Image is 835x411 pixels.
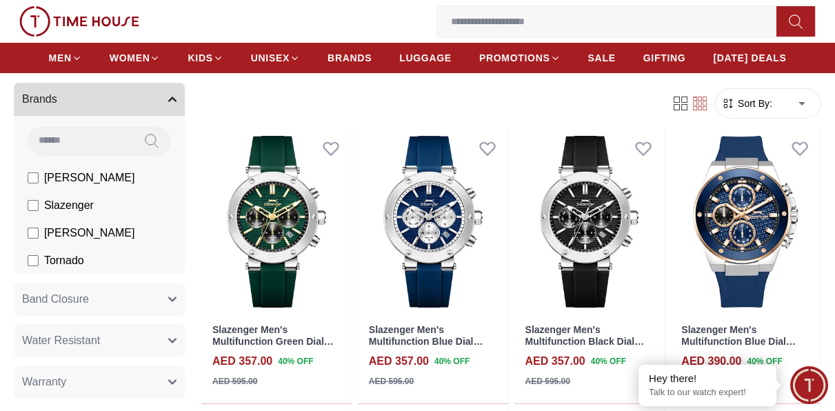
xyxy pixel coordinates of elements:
button: Brands [14,83,185,116]
img: Slazenger Men's Multifunction Black Dial Watch - SL.9.2564.2.01 [514,128,665,316]
span: WOMEN [110,51,150,65]
a: GIFTING [643,46,686,70]
span: Water Resistant [22,332,100,349]
span: 40 % OFF [591,355,626,368]
span: KIDS [188,51,212,65]
span: 40 % OFF [747,355,782,368]
a: BRANDS [328,46,372,70]
a: Slazenger Men's Multifunction Blue Dial Watch - SL.9.2557.2.04 [681,324,796,359]
span: [DATE] DEALS [713,51,786,65]
span: Brands [22,91,57,108]
img: Slazenger Men's Multifunction Green Dial Watch - SL.9.2564.2.05 [201,128,352,316]
a: SALE [588,46,616,70]
a: Slazenger Men's Multifunction Blue Dial Watch - SL.9.2564.2.03 [369,324,483,359]
h4: AED 357.00 [212,353,272,370]
img: ... [19,6,139,37]
a: LUGGAGE [399,46,452,70]
input: [PERSON_NAME] [28,228,39,239]
a: UNISEX [251,46,300,70]
a: PROMOTIONS [479,46,561,70]
span: UNISEX [251,51,290,65]
span: PROMOTIONS [479,51,550,65]
div: AED 595.00 [212,375,257,388]
p: Talk to our watch expert! [649,387,766,399]
img: Slazenger Men's Multifunction Blue Dial Watch - SL.9.2564.2.03 [358,128,508,316]
span: Warranty [22,374,66,390]
span: [PERSON_NAME] [44,170,135,186]
input: [PERSON_NAME] [28,172,39,183]
span: BRANDS [328,51,372,65]
h4: AED 357.00 [525,353,585,370]
span: 40 % OFF [278,355,313,368]
div: Chat Widget [790,366,828,404]
a: [DATE] DEALS [713,46,786,70]
h4: AED 390.00 [681,353,741,370]
span: SALE [588,51,616,65]
a: MEN [49,46,82,70]
button: Band Closure [14,283,185,316]
button: Sort By: [721,97,772,110]
span: Band Closure [22,291,89,308]
span: MEN [49,51,72,65]
h4: AED 357.00 [369,353,429,370]
span: Sort By: [735,97,772,110]
div: Hey there! [649,372,766,385]
input: Slazenger [28,200,39,211]
span: Tornado [44,252,84,269]
button: Water Resistant [14,324,185,357]
a: WOMEN [110,46,161,70]
a: KIDS [188,46,223,70]
button: Warranty [14,365,185,399]
div: AED 595.00 [525,375,570,388]
a: Slazenger Men's Multifunction Green Dial Watch - SL.9.2564.2.05 [212,324,334,359]
span: GIFTING [643,51,686,65]
span: LUGGAGE [399,51,452,65]
img: Slazenger Men's Multifunction Blue Dial Watch - SL.9.2557.2.04 [670,128,821,316]
span: 40 % OFF [434,355,470,368]
a: Slazenger Men's Multifunction Black Dial Watch - SL.9.2564.2.01 [525,324,645,359]
div: AED 595.00 [369,375,414,388]
input: Tornado [28,255,39,266]
span: [PERSON_NAME] [44,225,135,241]
span: Slazenger [44,197,94,214]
